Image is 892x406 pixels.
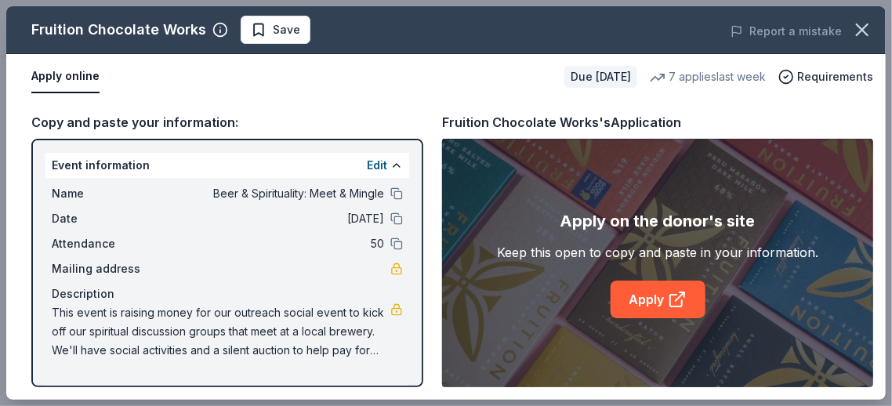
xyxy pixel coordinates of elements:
[273,20,300,39] span: Save
[564,66,637,88] div: Due [DATE]
[52,285,403,303] div: Description
[52,303,390,360] span: This event is raising money for our outreach social event to kick off our spiritual discussion gr...
[157,184,384,203] span: Beer & Spirituality: Meet & Mingle
[52,184,157,203] span: Name
[778,67,873,86] button: Requirements
[52,259,157,278] span: Mailing address
[442,112,681,132] div: Fruition Chocolate Works's Application
[497,243,818,262] div: Keep this open to copy and paste in your information.
[31,112,423,132] div: Copy and paste your information:
[560,208,756,234] div: Apply on the donor's site
[367,156,387,175] button: Edit
[731,22,842,41] button: Report a mistake
[157,234,384,253] span: 50
[241,16,310,44] button: Save
[31,17,206,42] div: Fruition Chocolate Works
[611,281,705,318] a: Apply
[52,209,157,228] span: Date
[45,153,409,178] div: Event information
[157,209,384,228] span: [DATE]
[52,234,157,253] span: Attendance
[797,67,873,86] span: Requirements
[31,60,100,93] button: Apply online
[650,67,766,86] div: 7 applies last week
